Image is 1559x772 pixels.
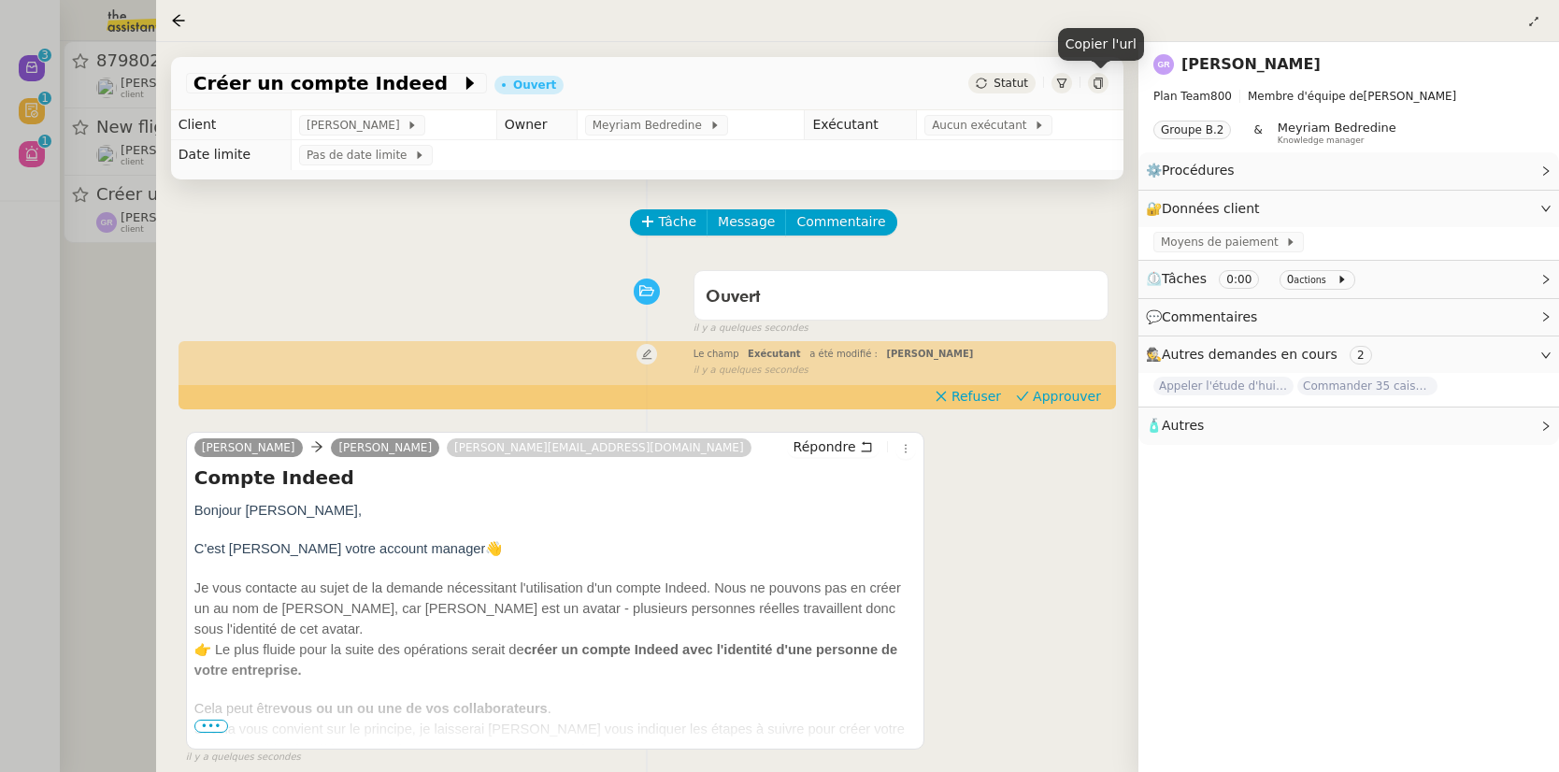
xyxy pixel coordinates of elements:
span: . [548,701,551,716]
span: Refuser [951,387,1001,406]
span: 0 [1287,273,1294,286]
div: ⏲️Tâches 0:00 0actions [1138,261,1559,297]
span: Meyriam Bedredine [1278,121,1396,135]
span: Exécutant [748,349,801,359]
div: 💬Commentaires [1138,299,1559,336]
td: Client [171,110,292,140]
span: ⏲️ [1146,271,1363,286]
span: il y a quelques secondes [186,750,301,765]
a: [PERSON_NAME] [1181,55,1321,73]
small: actions [1294,275,1326,285]
span: Message [718,211,775,233]
span: il y a quelques secondes [694,321,808,336]
div: ⚙️Procédures [1138,152,1559,189]
span: Créer un compte Indeed [193,74,461,93]
div: 🧴Autres [1138,407,1559,444]
app-user-label: Knowledge manager [1278,121,1396,145]
nz-tag: 2 [1350,346,1372,365]
a: [PERSON_NAME] [194,439,303,456]
span: a été modifié : [809,349,878,359]
nz-tag: 0:00 [1219,270,1259,289]
span: Appeler l'étude d'huissier [1153,377,1294,395]
span: Approuver [1033,387,1101,406]
div: Copier l'url [1058,28,1144,61]
span: Commentaire [796,211,885,233]
span: [PERSON_NAME] [1153,87,1544,106]
span: Aucun exécutant [932,116,1034,135]
button: Commentaire [785,209,896,236]
span: il y a quelques secondes [694,363,808,379]
button: Répondre [787,436,880,457]
span: Bonjour [PERSON_NAME], [194,503,362,518]
span: [PERSON_NAME] [886,349,973,359]
div: 🕵️Autres demandes en cours 2 [1138,336,1559,373]
span: 🕵️ [1146,347,1380,362]
span: Commander 35 caisses de vin [1297,377,1437,395]
span: Meyriam Bedredine [593,116,709,135]
span: Le champ [694,349,739,359]
div: 🔐Données client [1138,191,1559,227]
span: créer un compte Indeed avec l'identité d'une personne de votre entreprise. [194,642,897,678]
span: 800 [1210,90,1232,103]
span: Procédures [1162,163,1235,178]
span: 💬 [1146,309,1266,324]
h4: Compte Indeed [194,465,916,491]
td: Exécutant [805,110,917,140]
span: Tâche [658,211,696,233]
span: Tâches [1162,271,1207,286]
nz-tag: Groupe B.2 [1153,121,1231,139]
span: ⚙️ [1146,160,1243,181]
span: Moyens de paiement [1161,233,1285,251]
div: Ouvert [513,79,556,91]
span: [PERSON_NAME] [307,116,407,135]
span: Je vous contacte au sujet de la demande nécessitant l'utilisation d'un compte Indeed. Nous ne pou... [194,580,901,636]
span: Knowledge manager [1278,136,1365,146]
span: Plan Team [1153,90,1210,103]
span: C'est [PERSON_NAME] votre account manager [194,541,486,556]
span: Commentaires [1162,309,1257,324]
a: [PERSON_NAME] [331,439,439,456]
span: [PERSON_NAME][EMAIL_ADDRESS][DOMAIN_NAME] [454,441,744,454]
span: Données client [1162,201,1260,216]
span: & [1253,121,1262,145]
span: Si cela vous convient sur le principe, je laisserai [PERSON_NAME] vous indiquer les étapes à suiv... [194,722,905,757]
span: Membre d'équipe de [1248,90,1364,103]
button: Refuser [927,386,1008,407]
span: Ouvert [706,289,761,306]
span: vous ou un ou une de vos collaborateurs [280,701,548,716]
span: 🧴 [1146,418,1204,433]
span: 🔐 [1146,198,1267,220]
span: 👉 Le plus fluide pour la suite des opérations serait de [194,642,524,657]
img: svg [1153,54,1174,75]
span: ••• [194,720,228,733]
span: Autres demandes en cours [1162,347,1337,362]
span: Répondre [794,437,856,456]
span: Pas de date limite [307,146,414,164]
button: Tâche [630,209,708,236]
span: Cela peut être [194,701,280,716]
span: 👋 [485,541,502,556]
td: Date limite [171,140,292,170]
td: Owner [496,110,577,140]
span: Autres [1162,418,1204,433]
button: Approuver [1008,386,1108,407]
span: Statut [994,77,1028,90]
button: Message [707,209,786,236]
